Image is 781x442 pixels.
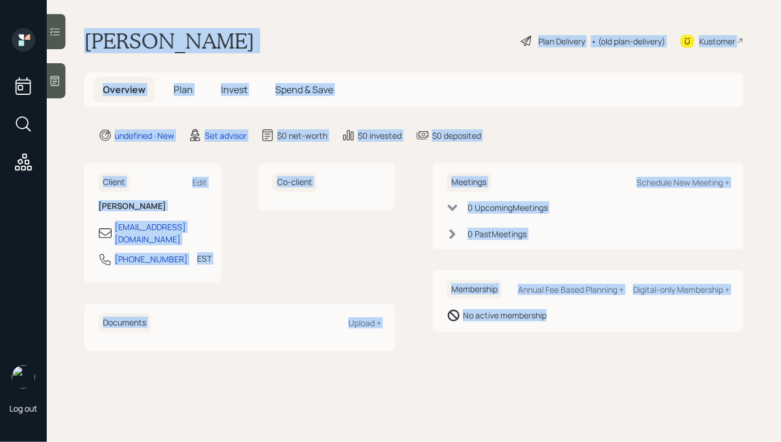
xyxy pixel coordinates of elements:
[272,173,317,192] h6: Co-client
[103,83,146,96] span: Overview
[447,280,502,299] h6: Membership
[197,252,212,265] div: EST
[9,403,37,414] div: Log out
[12,365,35,389] img: hunter_neumayer.jpg
[192,177,207,188] div: Edit
[468,228,527,240] div: 0 Past Meeting s
[84,28,254,54] h1: [PERSON_NAME]
[115,129,174,142] div: undefined · New
[591,35,665,47] div: • (old plan-delivery)
[463,309,547,321] div: No active membership
[432,129,481,142] div: $0 deposited
[98,201,207,211] h6: [PERSON_NAME]
[277,129,327,142] div: $0 net-worth
[275,83,333,96] span: Spend & Save
[633,284,730,295] div: Digital-only Membership +
[538,35,585,47] div: Plan Delivery
[637,177,730,188] div: Schedule New Meeting +
[468,201,548,214] div: 0 Upcoming Meeting s
[221,83,247,96] span: Invest
[115,221,207,245] div: [EMAIL_ADDRESS][DOMAIN_NAME]
[447,173,491,192] h6: Meetings
[518,284,624,295] div: Annual Fee Based Planning +
[174,83,193,96] span: Plan
[358,129,402,142] div: $0 invested
[699,35,735,47] div: Kustomer
[205,129,247,142] div: Set advisor
[98,313,151,333] h6: Documents
[98,173,130,192] h6: Client
[348,317,381,328] div: Upload +
[115,253,188,265] div: [PHONE_NUMBER]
